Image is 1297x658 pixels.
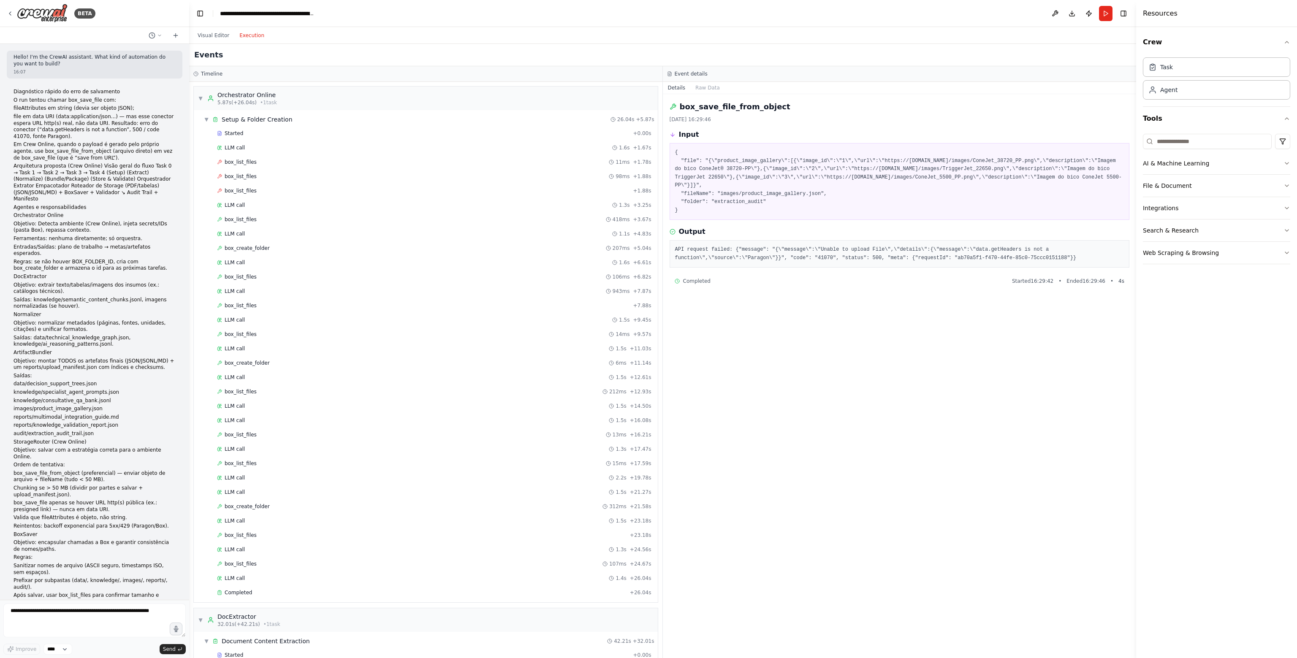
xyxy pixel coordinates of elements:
[204,638,209,644] span: ▼
[217,99,257,106] span: 5.87s (+26.04s)
[630,460,651,467] span: + 17.59s
[225,187,257,194] span: box_list_files
[613,273,630,280] span: 106ms
[633,331,651,338] span: + 9.57s
[222,115,293,124] div: Setup & Folder Creation
[630,546,651,553] span: + 24.56s
[679,130,699,140] h3: Input
[690,82,725,94] button: Raw Data
[14,592,176,605] p: Após salvar, usar box_list_files para confirmar tamanho e presença.
[617,116,635,123] span: 26.04s
[198,617,203,623] span: ▼
[630,532,651,539] span: + 23.18s
[1143,197,1290,219] button: Integrations
[679,227,705,237] h3: Output
[14,141,176,161] p: Em Crew Online, quando o payload é gerado pelo próprio agente, use box_save_file_from_object (arq...
[675,246,1124,262] pre: API request failed: {"message": "{\"message\":\"Unable to upload File\",\"details\":{\"message\":...
[14,447,176,460] p: Objetivo: salvar com a estratégia correta para o ambiente Online.
[633,187,651,194] span: + 1.88s
[630,345,651,352] span: + 11.03s
[633,288,651,295] span: + 7.87s
[14,54,176,67] p: Hello! I'm the CrewAI assistant. What kind of automation do you want to build?
[260,99,277,106] span: • 1 task
[619,317,630,323] span: 1.5s
[14,358,176,371] p: Objetivo: montar TODOS os artefatos finais (JSON/JSONL/MD) + um reports/upload_manifest.json com ...
[14,539,176,552] p: Objetivo: encapsular chamadas a Box e garantir consistência de nomes/paths.
[14,236,176,242] p: Ferramentas: nenhuma diretamente; só orquestra.
[1160,86,1178,94] div: Agent
[225,431,257,438] span: box_list_files
[613,460,627,467] span: 15ms
[616,360,627,366] span: 6ms
[225,388,257,395] span: box_list_files
[630,388,651,395] span: + 12.93s
[616,474,626,481] span: 2.2s
[616,417,626,424] span: 1.5s
[633,259,651,266] span: + 6.61s
[225,417,245,424] span: LLM call
[14,259,176,272] p: Regras: se não houver BOX_FOLDER_ID, cria com box_create_folder e armazena o id para as próximas ...
[619,259,630,266] span: 1.6s
[680,101,790,113] h2: box_save_file_from_object
[225,317,245,323] span: LLM call
[1143,242,1290,264] button: Web Scraping & Browsing
[225,202,245,209] span: LLM call
[675,149,1124,214] pre: { "file": "{\"product_image_gallery\":[{\"image_id\":\"1\",\"url\":\"https://[DOMAIN_NAME]/images...
[14,335,176,348] p: Saídas: data/technical_knowledge_graph.json, knowledge/ai_reasoning_patterns.jsonl.
[616,517,626,524] span: 1.5s
[14,422,176,429] p: reports/knowledge_validation_report.json
[14,273,176,280] p: DocExtractor
[225,374,245,381] span: LLM call
[170,623,182,635] button: Click to speak your automation idea
[225,403,245,409] span: LLM call
[14,311,176,318] p: Normalizer
[225,575,245,582] span: LLM call
[675,70,708,77] h3: Event details
[14,485,176,498] p: Chunking se > 50 MB (dividir por partes e salvar + upload_manifest.json).
[616,173,630,180] span: 98ms
[234,30,269,41] button: Execution
[609,503,627,510] span: 312ms
[633,273,651,280] span: + 6.82s
[14,244,176,257] p: Entradas/Saídas: plano de trabalho → metas/artefatos esperados.
[613,245,630,252] span: 207ms
[225,474,245,481] span: LLM call
[633,144,651,151] span: + 1.67s
[633,216,651,223] span: + 3.67s
[670,116,1130,123] div: [DATE] 16:29:46
[630,431,651,438] span: + 16.21s
[616,546,626,553] span: 1.3s
[616,575,626,582] span: 1.4s
[619,202,630,209] span: 1.3s
[616,403,626,409] span: 1.5s
[14,389,176,396] p: knowledge/specialist_agent_prompts.json
[613,216,630,223] span: 418ms
[630,561,651,567] span: + 24.67s
[14,431,176,437] p: audit/extraction_audit_trail.json
[616,331,630,338] span: 14ms
[630,403,651,409] span: + 14.50s
[616,374,626,381] span: 1.5s
[225,460,257,467] span: box_list_files
[14,320,176,333] p: Objetivo: normalizar metadados (páginas, fontes, unidades, citações) e unificar formatos.
[225,517,245,524] span: LLM call
[225,503,270,510] span: box_create_folder
[630,446,651,452] span: + 17.47s
[14,297,176,310] p: Saídas: knowledge/semantic_content_chunks.jsonl, imagens normalizadas (se houver).
[14,373,176,379] p: Saídas:
[1110,278,1113,284] span: •
[217,612,280,621] div: DocExtractor
[225,273,257,280] span: box_list_files
[633,638,654,644] span: + 32.01s
[663,82,691,94] button: Details
[14,577,176,590] p: Prefixar por subpastas (data/, knowledge/, images/, reports/, audit/).
[225,589,252,596] span: Completed
[14,97,176,104] p: O run tentou chamar box_save_file com:
[225,446,245,452] span: LLM call
[217,91,277,99] div: Orchestrator Online
[16,646,36,653] span: Improve
[225,360,270,366] span: box_create_folder
[163,646,176,653] span: Send
[225,230,245,237] span: LLM call
[201,70,222,77] h3: Timeline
